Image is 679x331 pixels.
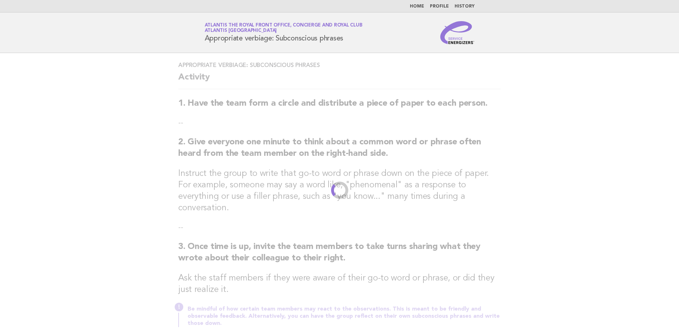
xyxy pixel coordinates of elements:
[440,21,475,44] img: Service Energizers
[178,243,480,263] strong: 3. Once time is up, invite the team members to take turns sharing what they wrote about their col...
[188,306,501,327] p: Be mindful of how certain team members may react to the observations. This is meant to be friendl...
[178,72,501,89] h2: Activity
[205,23,363,42] h1: Appropriate verbiage: Subconscious phrases
[430,4,449,9] a: Profile
[178,273,501,296] h3: Ask the staff members if they were aware of their go-to word or phrase, or did they just realize it.
[178,118,501,128] p: --
[178,168,501,214] h3: Instruct the group to write that go-to word or phrase down on the piece of paper. For example, so...
[410,4,424,9] a: Home
[455,4,475,9] a: History
[178,62,501,69] h3: Appropriate verbiage: Subconscious phrases
[205,23,363,33] a: Atlantis The Royal Front Office, Concierge and Royal ClubAtlantis [GEOGRAPHIC_DATA]
[178,138,481,158] strong: 2. Give everyone one minute to think about a common word or phrase often heard from the team memb...
[178,99,488,108] strong: 1. Have the team form a circle and distribute a piece of paper to each person.
[205,29,277,33] span: Atlantis [GEOGRAPHIC_DATA]
[178,222,501,232] p: --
